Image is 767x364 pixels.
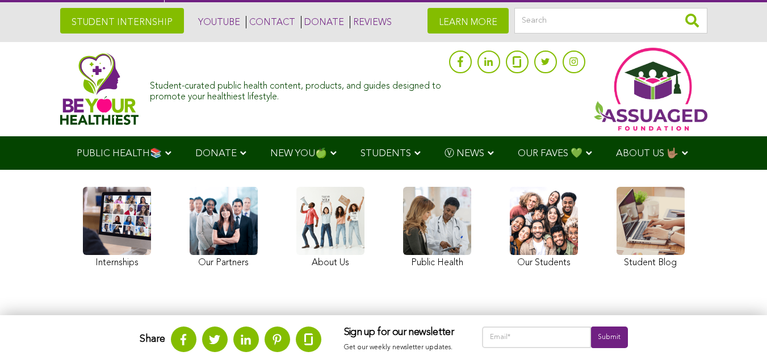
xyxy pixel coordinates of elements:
span: OUR FAVES 💚 [518,149,582,158]
div: Student-curated public health content, products, and guides designed to promote your healthiest l... [150,76,443,103]
img: Assuaged [60,53,139,125]
input: Search [514,8,707,34]
a: CONTACT [246,16,295,28]
span: PUBLIC HEALTH📚 [77,149,162,158]
span: Ⓥ NEWS [445,149,484,158]
a: YOUTUBE [195,16,240,28]
img: glassdoor [513,56,521,68]
span: NEW YOU🍏 [270,149,327,158]
a: LEARN MORE [427,8,509,34]
iframe: Chat Widget [710,309,767,364]
img: Assuaged App [594,48,707,131]
span: STUDENTS [361,149,411,158]
a: REVIEWS [350,16,392,28]
img: glassdoor.svg [304,333,313,345]
input: Submit [591,327,627,348]
a: STUDENT INTERNSHIP [60,8,184,34]
strong: Share [140,334,165,344]
span: DONATE [195,149,237,158]
div: Navigation Menu [60,136,707,170]
span: ABOUT US 🤟🏽 [616,149,678,158]
h3: Sign up for our newsletter [344,327,459,339]
a: DONATE [301,16,344,28]
input: Email* [482,327,592,348]
p: Get our weekly newsletter updates. [344,341,459,354]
